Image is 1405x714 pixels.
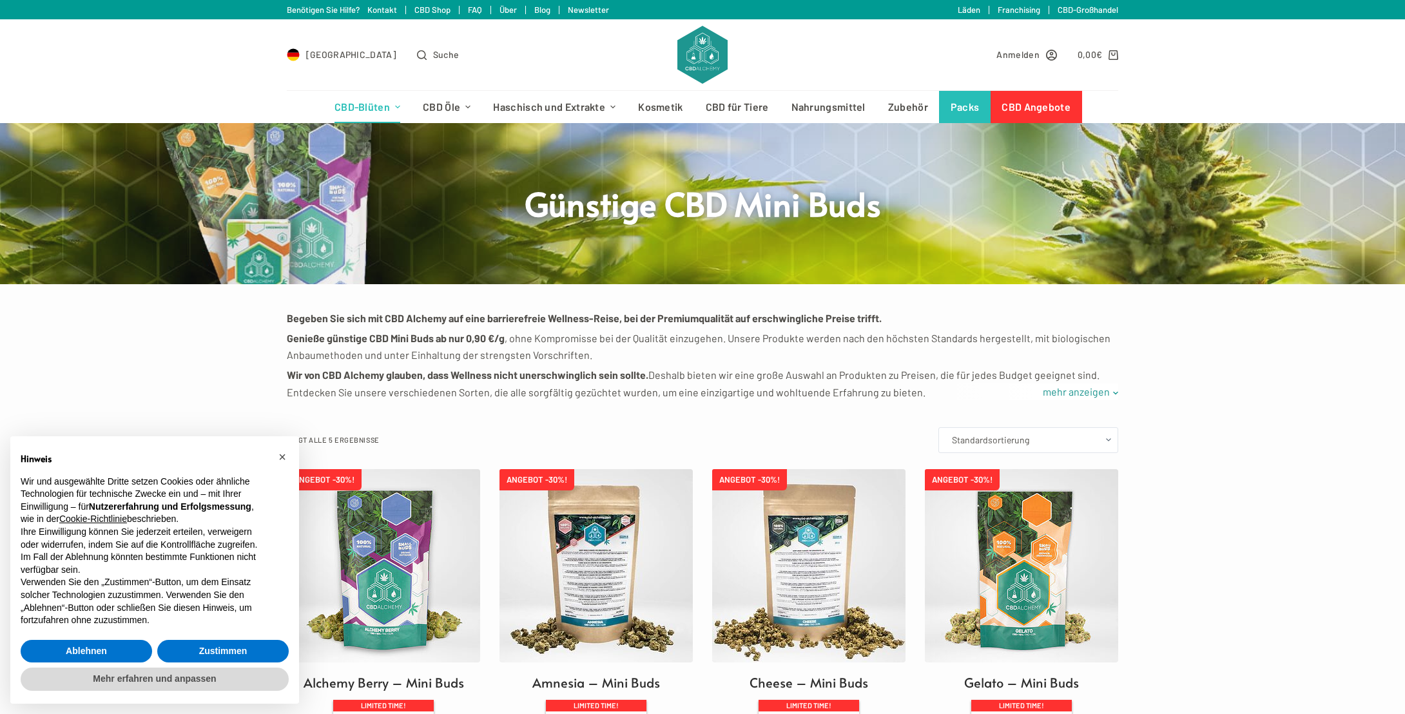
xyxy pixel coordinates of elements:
p: Zeigt alle 5 Ergebnisse [287,434,380,446]
h2: Hinweis [21,452,268,465]
p: Wir und ausgewählte Dritte setzen Cookies oder ähnliche Technologien für technische Zwecke ein un... [21,476,268,526]
p: Verwenden Sie den „Zustimmen“-Button, um dem Einsatz solcher Technologien zuzustimmen. Verwenden ... [21,576,268,626]
button: Mehr erfahren und anpassen [21,668,289,691]
button: Open search form [417,47,459,62]
span: × [278,450,286,464]
a: Shopping cart [1078,47,1118,62]
span: € [1096,49,1102,60]
a: Kosmetik [627,91,694,123]
span: ANGEBOT -30%! [925,469,1000,490]
bdi: 0,00 [1078,49,1103,60]
span: ANGEBOT -30%! [499,469,574,490]
span: ANGEBOT -30%! [712,469,787,490]
a: Haschisch und Extrakte [482,91,627,123]
span: Anmelden [996,47,1039,62]
p: Limited time! [546,700,646,711]
a: FAQ [468,5,482,15]
p: , ohne Kompromisse bei der Qualität einzugehen. Unsere Produkte werden nach den höchsten Standard... [287,330,1118,364]
h2: Cheese – Mini Buds [750,673,868,692]
p: Deshalb bieten wir eine große Auswahl an Produkten zu Preisen, die für jedes Budget geeignet sind... [287,367,1118,401]
a: CBD für Tiere [694,91,780,123]
a: Cookie-Richtlinie [59,514,127,524]
a: Zubehör [877,91,939,123]
p: Limited time! [333,700,434,711]
p: Limited time! [971,700,1072,711]
a: CBD Öle [412,91,482,123]
nav: Header-Menü [323,91,1081,123]
a: Läden [958,5,980,15]
strong: Wir von CBD Alchemy glauben, dass Wellness nicht unerschwinglich sein sollte. [287,369,648,381]
a: Newsletter [568,5,609,15]
a: CBD-Blüten [323,91,411,123]
a: Benötigen Sie Hilfe? Kontakt [287,5,397,15]
a: CBD Shop [414,5,451,15]
strong: Genieße günstige CBD Mini Buds ab nur 0,90 €/g [287,332,505,344]
p: Limited time! [759,700,859,711]
a: Nahrungsmittel [780,91,877,123]
a: Select Country [287,47,396,62]
strong: Nutzererfahrung und Erfolgsmessung [89,501,251,512]
h2: Gelato – Mini Buds [964,673,1079,692]
img: CBD Alchemy [677,26,728,84]
span: ANGEBOT -30%! [287,469,362,490]
h1: Günstige CBD Mini Buds [461,182,944,224]
h2: Alchemy Berry – Mini Buds [304,673,464,692]
a: Anmelden [996,47,1056,62]
h2: Amnesia – Mini Buds [532,673,660,692]
a: mehr anzeigen [1034,383,1118,400]
img: DE Flag [287,48,300,61]
a: CBD Angebote [991,91,1082,123]
a: CBD-Großhandel [1058,5,1118,15]
p: Ihre Einwilligung können Sie jederzeit erteilen, verweigern oder widerrufen, indem Sie auf die Ko... [21,526,268,576]
a: Franchising [998,5,1040,15]
a: Packs [939,91,991,123]
span: Suche [433,47,460,62]
button: Ablehnen [21,640,152,663]
strong: Begeben Sie sich mit CBD Alchemy auf eine barrierefreie Wellness-Reise, bei der Premiumqualität a... [287,312,882,324]
a: Blog [534,5,550,15]
button: Zustimmen [157,640,289,663]
span: [GEOGRAPHIC_DATA] [306,47,396,62]
a: Über [499,5,517,15]
button: Schließen Sie diesen Hinweis [272,447,293,467]
select: Shop-Bestellung [938,427,1118,453]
